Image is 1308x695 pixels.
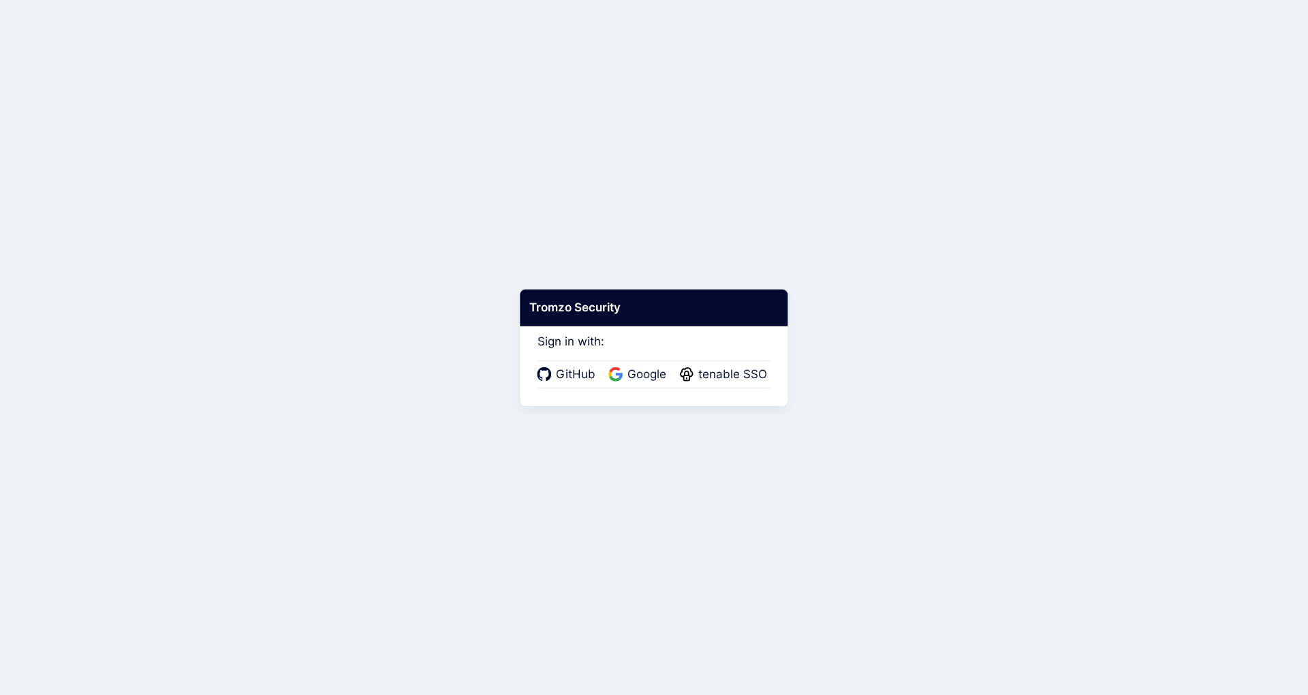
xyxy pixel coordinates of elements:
a: Google [609,366,670,384]
a: GitHub [538,366,599,384]
a: tenable SSO [680,366,771,384]
div: Sign in with: [538,316,771,388]
span: GitHub [552,366,599,384]
div: Tromzo Security [520,290,788,326]
span: Google [623,366,670,384]
span: tenable SSO [694,366,771,384]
